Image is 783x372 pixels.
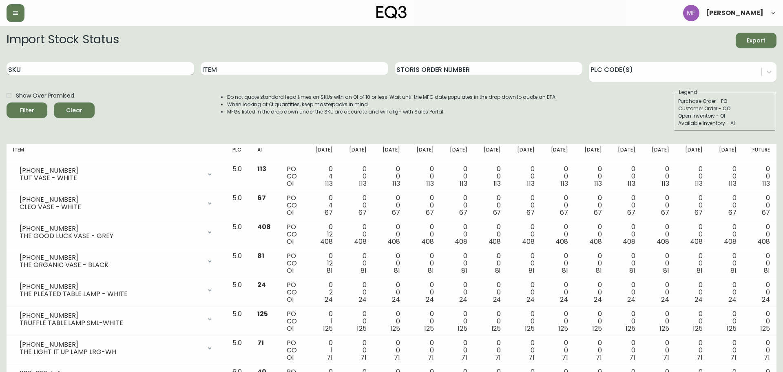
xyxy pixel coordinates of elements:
[13,310,219,328] div: [PHONE_NUMBER]TRUFFLE TABLE LAMP SML-WHITE
[251,144,280,162] th: AI
[424,324,434,333] span: 125
[615,252,635,274] div: 0 0
[226,249,251,278] td: 5.0
[562,353,568,362] span: 71
[529,353,535,362] span: 71
[575,144,608,162] th: [DATE]
[682,339,703,361] div: 0 0
[20,261,201,269] div: THE ORGANIC VASE - BLACK
[312,310,333,332] div: 0 1
[392,179,400,188] span: 113
[380,223,400,245] div: 0 0
[257,193,266,203] span: 67
[682,194,703,216] div: 0 0
[257,164,266,174] span: 113
[757,237,770,246] span: 408
[392,295,400,304] span: 24
[447,281,467,303] div: 0 0
[474,144,507,162] th: [DATE]
[491,324,501,333] span: 125
[257,280,266,290] span: 24
[346,165,366,187] div: 0 0
[413,281,434,303] div: 0 0
[642,144,675,162] th: [DATE]
[548,252,568,274] div: 0 0
[226,162,251,191] td: 5.0
[20,196,201,203] div: [PHONE_NUMBER]
[695,295,703,304] span: 24
[13,252,219,270] div: [PHONE_NUMBER]THE ORGANIC VASE - BLACK
[661,179,669,188] span: 113
[690,237,703,246] span: 408
[380,165,400,187] div: 0 0
[480,194,501,216] div: 0 0
[760,324,770,333] span: 125
[7,144,226,162] th: Item
[428,353,434,362] span: 71
[594,208,602,217] span: 67
[323,324,333,333] span: 125
[325,208,333,217] span: 67
[226,336,251,365] td: 5.0
[287,353,294,362] span: OI
[749,310,770,332] div: 0 0
[320,237,333,246] span: 408
[581,165,602,187] div: 0 0
[697,353,703,362] span: 71
[629,266,635,275] span: 81
[724,237,737,246] span: 408
[7,33,119,48] h2: Import Stock Status
[615,281,635,303] div: 0 0
[287,339,299,361] div: PO CO
[361,266,367,275] span: 81
[226,278,251,307] td: 5.0
[447,194,467,216] div: 0 0
[749,339,770,361] div: 0 0
[627,295,635,304] span: 24
[358,208,367,217] span: 67
[227,94,557,101] li: Do not quote standard lead times on SKUs with an OI of 10 or less. Wait until the MFG date popula...
[380,310,400,332] div: 0 0
[730,266,737,275] span: 81
[659,324,669,333] span: 125
[514,252,534,274] div: 0 0
[312,339,333,361] div: 0 1
[682,252,703,274] div: 0 0
[693,324,703,333] span: 125
[730,353,737,362] span: 71
[626,324,635,333] span: 125
[226,220,251,249] td: 5.0
[20,341,201,348] div: [PHONE_NUMBER]
[376,6,407,19] img: logo
[648,165,669,187] div: 0 0
[380,339,400,361] div: 0 0
[716,281,736,303] div: 0 0
[648,339,669,361] div: 0 0
[346,252,366,274] div: 0 0
[346,310,366,332] div: 0 0
[480,252,501,274] div: 0 0
[749,281,770,303] div: 0 0
[480,281,501,303] div: 0 0
[529,266,535,275] span: 81
[678,98,771,105] div: Purchase Order - PO
[20,225,201,232] div: [PHONE_NUMBER]
[648,281,669,303] div: 0 0
[227,101,557,108] li: When looking at OI quantities, keep masterpacks in mind.
[581,310,602,332] div: 0 0
[13,281,219,299] div: [PHONE_NUMBER]THE PLEATED TABLE LAMP - WHITE
[594,179,602,188] span: 113
[312,281,333,303] div: 0 2
[447,165,467,187] div: 0 0
[287,324,294,333] span: OI
[525,324,535,333] span: 125
[743,144,776,162] th: Future
[13,223,219,241] div: [PHONE_NUMBER]THE GOOD LUCK VASE - GREY
[555,237,568,246] span: 408
[413,194,434,216] div: 0 0
[596,353,602,362] span: 71
[548,310,568,332] div: 0 0
[548,223,568,245] div: 0 0
[514,194,534,216] div: 0 0
[325,179,333,188] span: 113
